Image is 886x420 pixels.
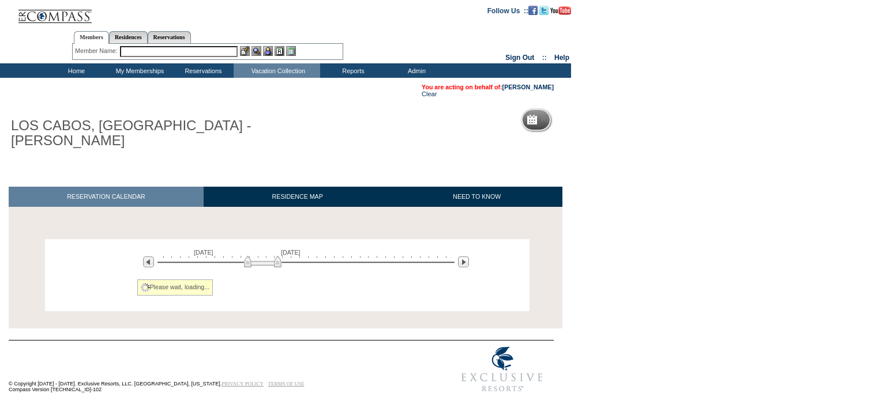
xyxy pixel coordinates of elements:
[263,46,273,56] img: Impersonate
[539,6,549,15] img: Follow us on Twitter
[505,54,534,62] a: Sign Out
[528,6,538,15] img: Become our fan on Facebook
[384,63,447,78] td: Admin
[422,90,437,97] a: Clear
[550,6,571,13] a: Subscribe to our YouTube Channel
[320,63,384,78] td: Reports
[275,46,284,56] img: Reservations
[542,116,630,124] h5: Reservation Calendar
[554,54,569,62] a: Help
[9,116,267,151] h1: LOS CABOS, [GEOGRAPHIC_DATA] - [PERSON_NAME]
[542,54,547,62] span: ::
[268,381,305,387] a: TERMS OF USE
[391,187,562,207] a: NEED TO KNOW
[221,381,264,387] a: PRIVACY POLICY
[487,6,528,15] td: Follow Us ::
[9,187,204,207] a: RESERVATION CALENDAR
[286,46,296,56] img: b_calculator.gif
[251,46,261,56] img: View
[43,63,107,78] td: Home
[204,187,392,207] a: RESIDENCE MAP
[194,249,213,256] span: [DATE]
[240,46,250,56] img: b_edit.gif
[281,249,301,256] span: [DATE]
[74,31,109,44] a: Members
[550,6,571,15] img: Subscribe to our YouTube Channel
[75,46,119,56] div: Member Name:
[141,283,150,292] img: spinner2.gif
[528,6,538,13] a: Become our fan on Facebook
[539,6,549,13] a: Follow us on Twitter
[502,84,554,90] a: [PERSON_NAME]
[148,31,191,43] a: Reservations
[109,31,148,43] a: Residences
[107,63,170,78] td: My Memberships
[234,63,320,78] td: Vacation Collection
[137,279,213,296] div: Please wait, loading...
[9,342,412,399] td: © Copyright [DATE] - [DATE]. Exclusive Resorts, LLC. [GEOGRAPHIC_DATA], [US_STATE]. Compass Versi...
[170,63,234,78] td: Reservations
[422,84,554,90] span: You are acting on behalf of:
[143,256,154,267] img: Previous
[458,256,469,267] img: Next
[450,340,554,398] img: Exclusive Resorts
